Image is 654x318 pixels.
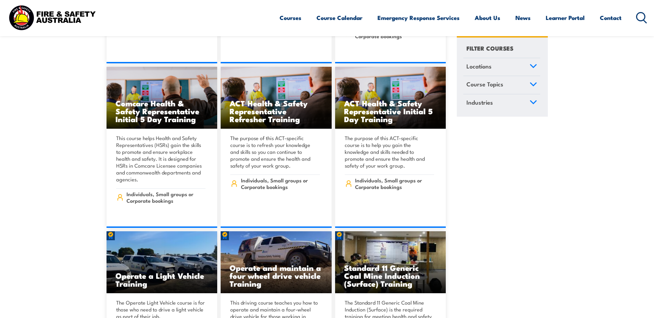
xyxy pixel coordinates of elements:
[515,9,531,27] a: News
[466,98,493,107] span: Industries
[463,58,540,76] a: Locations
[355,26,434,39] span: Individuals, Small groups or Corporate bookings
[463,94,540,112] a: Industries
[355,177,434,190] span: Individuals, Small groups or Corporate bookings
[115,272,209,287] h3: Operate a Light Vehicle Training
[230,264,323,287] h3: Operate and maintain a four wheel drive vehicle Training
[463,76,540,94] a: Course Topics
[116,135,206,183] p: This course helps Health and Safety Representatives (HSRs) gain the skills to promote and ensure ...
[466,43,513,53] h4: FILTER COURSES
[344,99,437,123] h3: ACT Health & Safety Representative Initial 5 Day Training
[345,135,434,169] p: The purpose of this ACT-specific course is to help you gain the knowledge and skills needed to pr...
[221,67,332,129] img: ACT Health & Safety Representative Initial 5 Day TRAINING
[230,135,320,169] p: The purpose of this ACT-specific course is to refresh your knowledge and skills so you can contin...
[600,9,622,27] a: Contact
[127,191,205,204] span: Individuals, Small groups or Corporate bookings
[221,67,332,129] a: ACT Health & Safety Representative Refresher Training
[107,231,218,293] img: Operate a Light Vehicle TRAINING (1)
[466,80,503,89] span: Course Topics
[335,231,446,293] a: Standard 11 Generic Coal Mine Induction (Surface) Training
[335,231,446,293] img: Standard 11 Generic Coal Mine Induction (Surface) TRAINING (1)
[107,67,218,129] img: Comcare Health & Safety Representative Initial 5 Day TRAINING
[335,67,446,129] img: ACT Health & Safety Representative Initial 5 Day TRAINING
[316,9,362,27] a: Course Calendar
[115,99,209,123] h3: Comcare Health & Safety Representative Initial 5 Day Training
[546,9,585,27] a: Learner Portal
[230,99,323,123] h3: ACT Health & Safety Representative Refresher Training
[466,62,492,71] span: Locations
[335,67,446,129] a: ACT Health & Safety Representative Initial 5 Day Training
[475,9,500,27] a: About Us
[280,9,301,27] a: Courses
[344,264,437,287] h3: Standard 11 Generic Coal Mine Induction (Surface) Training
[221,231,332,293] img: Operate and Maintain a Four Wheel Drive Vehicle TRAINING (1)
[107,67,218,129] a: Comcare Health & Safety Representative Initial 5 Day Training
[378,9,460,27] a: Emergency Response Services
[107,231,218,293] a: Operate a Light Vehicle Training
[221,231,332,293] a: Operate and maintain a four wheel drive vehicle Training
[241,177,320,190] span: Individuals, Small groups or Corporate bookings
